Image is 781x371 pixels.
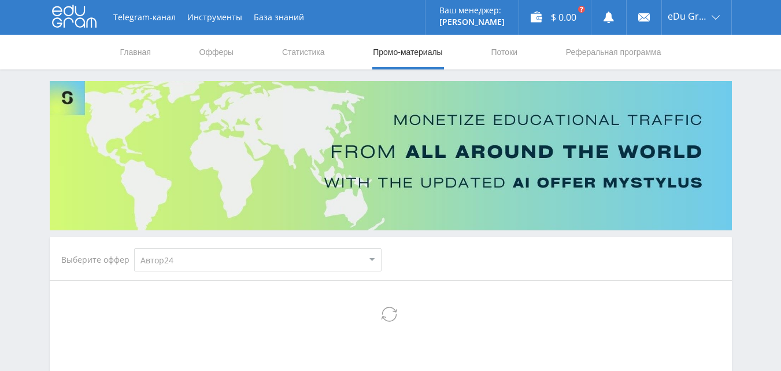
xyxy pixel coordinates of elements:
div: Выберите оффер [61,255,134,265]
a: Потоки [490,35,519,69]
p: Ваш менеджер: [439,6,505,15]
a: Офферы [198,35,235,69]
span: eDu Group [668,12,708,21]
a: Промо-материалы [372,35,443,69]
img: Banner [50,81,732,230]
a: Реферальная программа [565,35,662,69]
a: Статистика [281,35,326,69]
p: [PERSON_NAME] [439,17,505,27]
a: Главная [119,35,152,69]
